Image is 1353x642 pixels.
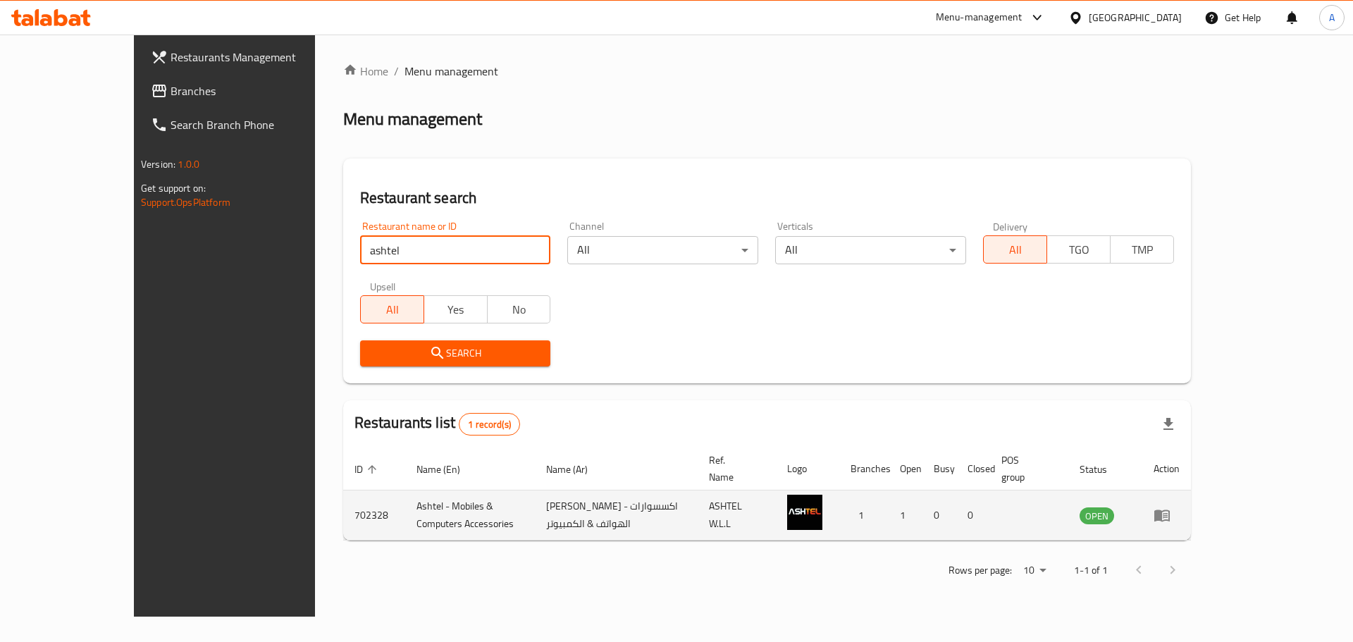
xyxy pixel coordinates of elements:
[956,447,990,490] th: Closed
[839,490,889,541] td: 1
[535,490,698,541] td: [PERSON_NAME] - اكسسوارات الهواتف & الكمبيوتر
[1151,407,1185,441] div: Export file
[141,155,175,173] span: Version:
[1089,10,1182,25] div: [GEOGRAPHIC_DATA]
[370,281,396,291] label: Upsell
[1018,560,1051,581] div: Rows per page:
[1080,507,1114,524] div: OPEN
[360,187,1174,209] h2: Restaurant search
[487,295,551,323] button: No
[141,179,206,197] span: Get support on:
[360,236,551,264] input: Search for restaurant name or ID..
[424,295,488,323] button: Yes
[140,108,360,142] a: Search Branch Phone
[140,40,360,74] a: Restaurants Management
[698,490,777,541] td: ASHTEL W.L.L
[343,108,482,130] h2: Menu management
[993,221,1028,231] label: Delivery
[493,300,545,320] span: No
[1001,452,1051,486] span: POS group
[1080,461,1125,478] span: Status
[775,236,966,264] div: All
[1074,562,1108,579] p: 1-1 of 1
[404,63,498,80] span: Menu management
[989,240,1042,260] span: All
[1142,447,1191,490] th: Action
[1080,508,1114,524] span: OPEN
[178,155,199,173] span: 1.0.0
[983,235,1047,264] button: All
[922,490,956,541] td: 0
[1053,240,1105,260] span: TGO
[360,295,424,323] button: All
[1046,235,1111,264] button: TGO
[354,412,520,436] h2: Restaurants list
[1329,10,1335,25] span: A
[459,413,520,436] div: Total records count
[416,461,478,478] span: Name (En)
[839,447,889,490] th: Branches
[354,461,381,478] span: ID
[567,236,758,264] div: All
[889,447,922,490] th: Open
[140,74,360,108] a: Branches
[343,490,405,541] td: 702328
[1154,507,1180,524] div: Menu
[459,418,519,431] span: 1 record(s)
[889,490,922,541] td: 1
[956,490,990,541] td: 0
[360,340,551,366] button: Search
[171,49,349,66] span: Restaurants Management
[371,345,540,362] span: Search
[922,447,956,490] th: Busy
[343,63,1191,80] nav: breadcrumb
[776,447,839,490] th: Logo
[405,490,535,541] td: Ashtel - Mobiles & Computers Accessories
[343,447,1191,541] table: enhanced table
[709,452,760,486] span: Ref. Name
[546,461,606,478] span: Name (Ar)
[949,562,1012,579] p: Rows per page:
[787,495,822,530] img: Ashtel - Mobiles & Computers Accessories
[1116,240,1168,260] span: TMP
[171,82,349,99] span: Branches
[1110,235,1174,264] button: TMP
[141,193,230,211] a: Support.OpsPlatform
[394,63,399,80] li: /
[366,300,419,320] span: All
[343,63,388,80] a: Home
[430,300,482,320] span: Yes
[936,9,1023,26] div: Menu-management
[171,116,349,133] span: Search Branch Phone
